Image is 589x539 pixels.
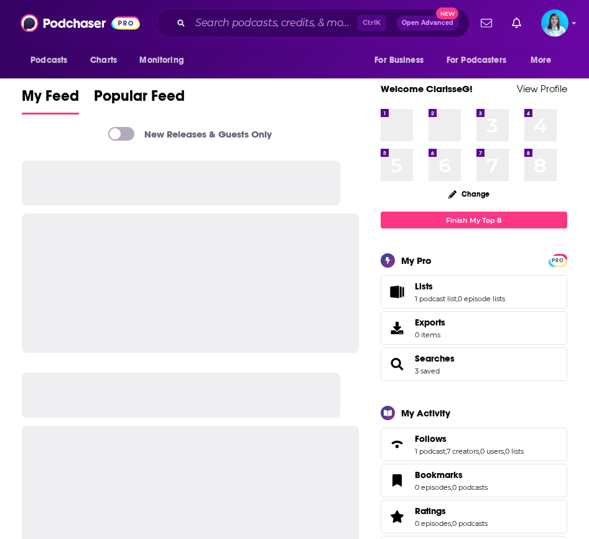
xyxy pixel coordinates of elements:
[190,13,357,33] input: Search podcasts, credits, & more...
[415,294,457,303] a: 1 podcast list
[374,52,424,69] span: For Business
[415,281,433,292] span: Lists
[415,519,451,528] a: 0 episodes
[447,447,479,456] a: 7 creators
[415,330,445,339] span: 0 items
[381,347,567,381] span: Searches
[401,255,432,266] div: My Pro
[480,447,504,456] a: 0 users
[522,49,567,72] button: open menu
[415,483,451,492] a: 0 episodes
[385,472,410,489] a: Bookmarks
[451,519,452,528] span: ,
[396,16,459,30] button: Open AdvancedNew
[451,483,452,492] span: ,
[447,52,506,69] span: For Podcasters
[531,52,552,69] span: More
[415,433,447,444] span: Follows
[441,186,497,202] button: Change
[94,87,185,115] a: Popular Feed
[402,20,453,26] span: Open Advanced
[381,83,473,95] a: Welcome ClarisseG!
[131,49,200,72] button: open menu
[82,49,124,72] a: Charts
[22,87,79,113] span: My Feed
[415,447,445,456] a: 1 podcast
[385,436,410,453] a: Follows
[357,15,386,31] span: Ctrl K
[438,49,524,72] button: open menu
[139,52,183,69] span: Monitoring
[381,212,567,228] a: Finish My Top 8
[445,447,447,456] span: ,
[504,447,505,456] span: ,
[385,319,410,337] span: Exports
[415,505,488,517] a: Ratings
[381,275,567,309] span: Lists
[30,52,67,69] span: Podcasts
[94,87,185,113] span: Popular Feed
[90,52,117,69] span: Charts
[436,7,458,19] span: New
[381,311,567,345] a: Exports
[505,447,524,456] a: 0 lists
[415,317,445,328] span: Exports
[479,447,480,456] span: ,
[385,283,410,301] a: Lists
[381,500,567,533] span: Ratings
[541,9,568,37] img: User Profile
[550,256,565,265] span: PRO
[415,367,440,375] a: 3 saved
[541,9,568,37] button: Show profile menu
[385,508,410,525] a: Ratings
[22,49,83,72] button: open menu
[457,294,458,303] span: ,
[381,428,567,461] span: Follows
[156,9,470,37] div: Search podcasts, credits, & more...
[415,469,488,480] a: Bookmarks
[550,255,565,265] a: PRO
[476,12,497,34] a: Show notifications dropdown
[22,87,79,115] a: My Feed
[541,9,568,37] span: Logged in as ClarisseG
[401,407,450,419] div: My Activity
[385,355,410,373] a: Searches
[381,464,567,497] span: Bookmarks
[415,353,455,364] a: Searches
[507,12,526,34] a: Show notifications dropdown
[415,505,446,517] span: Ratings
[108,127,272,141] a: New Releases & Guests Only
[415,281,505,292] a: Lists
[366,49,439,72] button: open menu
[517,83,567,95] a: View Profile
[415,433,524,444] a: Follows
[458,294,505,303] a: 0 episode lists
[452,483,488,492] a: 0 podcasts
[415,469,463,480] span: Bookmarks
[452,519,488,528] a: 0 podcasts
[21,11,140,35] img: Podchaser - Follow, Share and Rate Podcasts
